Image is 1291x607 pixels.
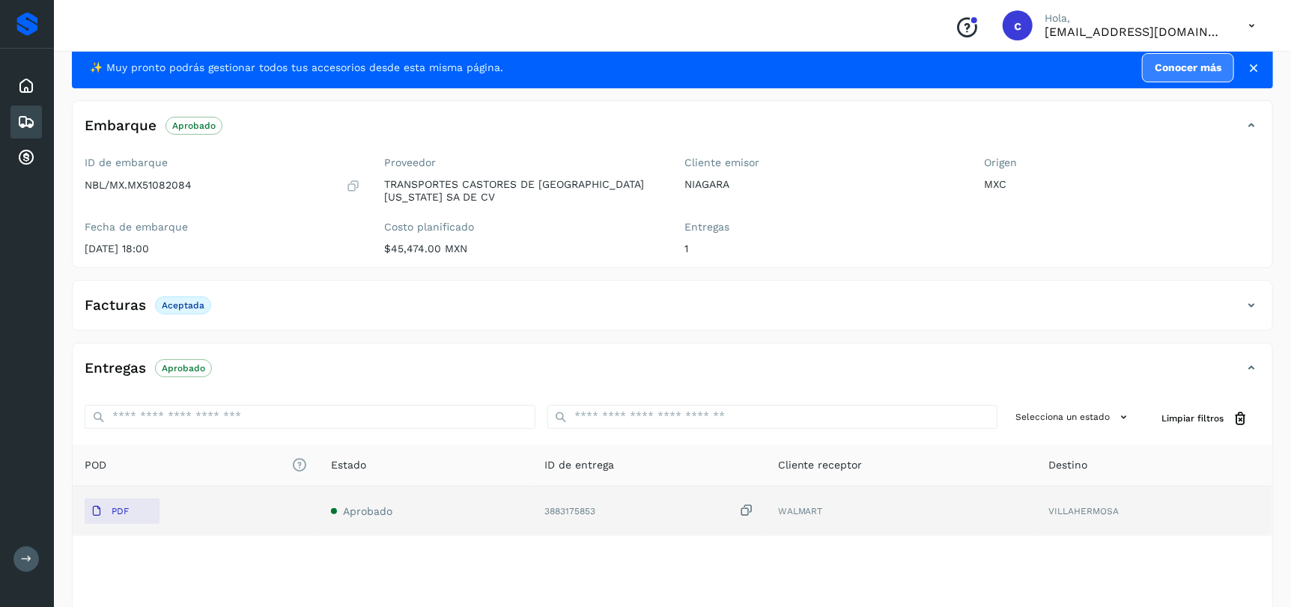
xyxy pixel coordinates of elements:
p: MXC [985,178,1261,191]
label: Entregas [684,221,961,234]
span: Limpiar filtros [1161,412,1224,425]
button: Limpiar filtros [1149,405,1260,433]
p: cuentasespeciales8_met@castores.com.mx [1045,25,1224,39]
div: Inicio [10,70,42,103]
p: NBL/MX.MX51082084 [85,179,192,192]
div: 3883175853 [544,503,754,519]
span: Destino [1049,457,1088,473]
p: TRANSPORTES CASTORES DE [GEOGRAPHIC_DATA][US_STATE] SA DE CV [385,178,661,204]
p: NIAGARA [684,178,961,191]
span: Aprobado [343,505,392,517]
label: Costo planificado [385,221,661,234]
p: Aceptada [162,300,204,311]
div: EntregasAprobado [73,356,1272,393]
div: Embarques [10,106,42,138]
span: ✨ Muy pronto podrás gestionar todos tus accesorios desde esta misma página. [90,60,503,76]
label: Fecha de embarque [85,221,361,234]
label: Cliente emisor [684,156,961,169]
label: ID de embarque [85,156,361,169]
button: Selecciona un estado [1009,405,1137,430]
h4: Embarque [85,118,157,135]
p: [DATE] 18:00 [85,243,361,255]
span: POD [85,457,307,473]
h4: Entregas [85,360,146,377]
label: Proveedor [385,156,661,169]
p: $45,474.00 MXN [385,243,661,255]
h4: Facturas [85,297,146,314]
a: Conocer más [1142,53,1234,82]
td: WALMART [766,486,1037,536]
span: Cliente receptor [778,457,863,473]
div: FacturasAceptada [73,293,1272,330]
p: PDF [112,506,129,516]
p: Aprobado [162,363,205,373]
label: Origen [985,156,1261,169]
td: VILLAHERMOSA [1037,486,1272,536]
div: EmbarqueAprobado [73,113,1272,150]
p: Hola, [1045,12,1224,25]
span: Estado [331,457,366,473]
p: 1 [684,243,961,255]
p: Aprobado [172,121,216,131]
div: Cuentas por cobrar [10,141,42,174]
span: ID de entrega [544,457,614,473]
button: PDF [85,498,160,524]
